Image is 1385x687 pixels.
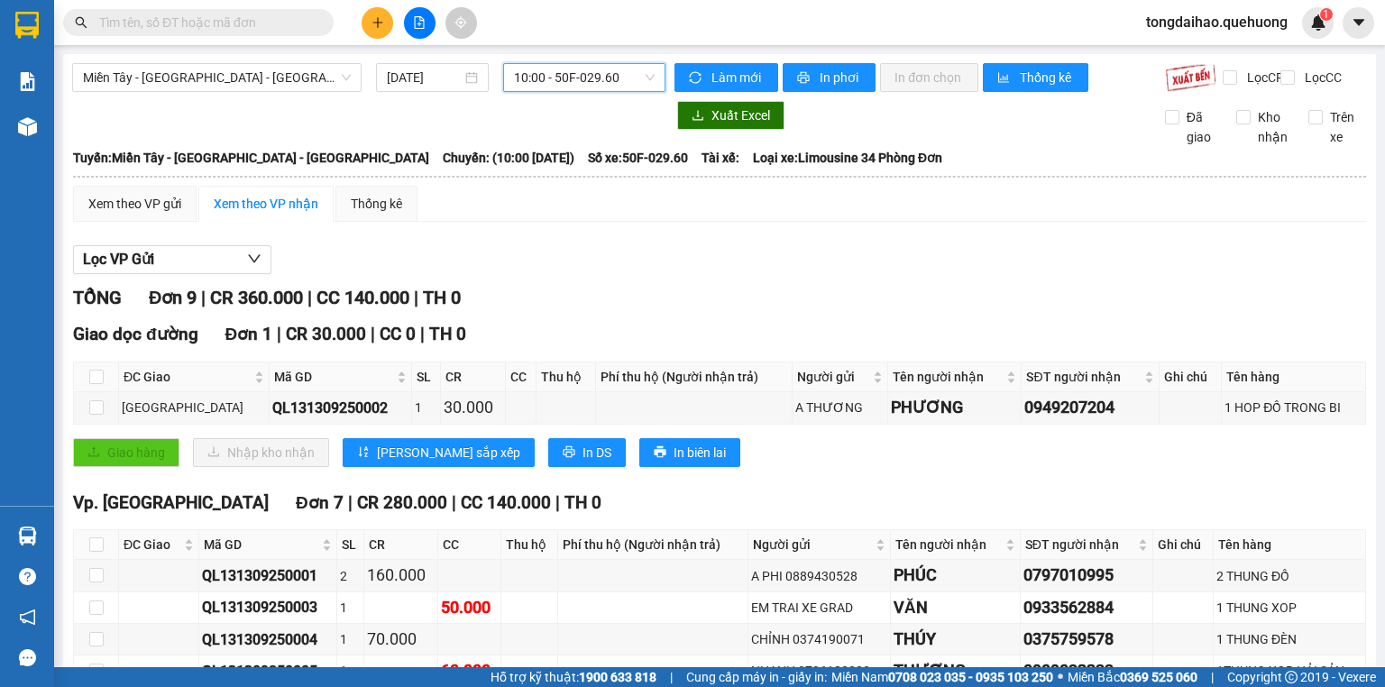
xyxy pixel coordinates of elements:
span: Miền Tây - Phan Rang - Ninh Sơn [83,64,351,91]
span: SĐT người nhận [1025,535,1134,554]
td: QL131309250004 [199,624,337,655]
div: 1 THUNG ĐÈN [1216,629,1362,649]
span: sort-ascending [357,445,370,460]
span: Đơn 1 [225,324,273,344]
span: 1 [1323,8,1329,21]
button: uploadGiao hàng [73,438,179,467]
span: Lọc CR [1240,68,1287,87]
strong: 0708 023 035 - 0935 103 250 [888,670,1053,684]
button: sort-ascending[PERSON_NAME] sắp xếp [343,438,535,467]
td: 0375759578 [1021,624,1153,655]
span: plus [371,16,384,29]
button: plus [362,7,393,39]
span: 10:00 - 50F-029.60 [514,64,656,91]
td: THƯƠNG [891,655,1021,687]
button: bar-chartThống kê [983,63,1088,92]
span: | [414,287,418,308]
td: THÚY [891,624,1021,655]
sup: 1 [1320,8,1333,21]
div: PHÚC [894,563,1017,588]
span: Hỗ trợ kỹ thuật: [491,667,656,687]
div: Xem theo VP gửi [88,194,181,214]
span: Cung cấp máy in - giấy in: [686,667,827,687]
span: Thống kê [1020,68,1074,87]
button: downloadXuất Excel [677,101,784,130]
input: 13/09/2025 [387,68,461,87]
div: NHANH 0706182222 [751,661,887,681]
div: 0797010995 [1023,563,1150,588]
span: [PERSON_NAME] sắp xếp [377,443,520,463]
div: QL131309250002 [272,397,408,419]
div: QL131309250001 [202,564,334,587]
button: aim [445,7,477,39]
div: 0933562884 [1023,595,1150,620]
span: CC 0 [380,324,416,344]
span: CR 280.000 [357,492,447,513]
span: Tên người nhận [893,367,1004,387]
span: Loại xe: Limousine 34 Phòng Đơn [753,148,942,168]
div: 50.000 [441,595,498,620]
td: 0949207204 [1022,392,1160,424]
span: Tên người nhận [895,535,1002,554]
div: [GEOGRAPHIC_DATA] [122,398,266,417]
span: Lọc CC [1298,68,1344,87]
div: VĂN [894,595,1017,620]
td: PHÚC [891,560,1021,591]
span: | [420,324,425,344]
span: download [692,109,704,124]
span: ĐC Giao [124,367,251,387]
span: | [201,287,206,308]
span: Đã giao [1179,107,1224,147]
div: 1 HOP ĐỒ TRONG BI [1224,398,1362,417]
span: | [307,287,312,308]
span: down [247,252,261,266]
button: downloadNhập kho nhận [193,438,329,467]
span: Xuất Excel [711,105,770,125]
img: 9k= [1165,63,1216,92]
div: 0375759578 [1023,627,1150,652]
span: Tài xế: [702,148,739,168]
div: 1 [340,661,362,681]
span: TH 0 [423,287,461,308]
span: Làm mới [711,68,764,87]
div: 160.000 [367,563,435,588]
span: Mã GD [204,535,318,554]
div: PHƯƠNG [891,395,1019,420]
button: file-add [404,7,436,39]
th: Thu hộ [501,530,558,560]
div: Xem theo VP nhận [214,194,318,214]
th: Thu hộ [537,362,596,392]
td: 0797010995 [1021,560,1153,591]
th: CR [441,362,507,392]
span: search [75,16,87,29]
button: In đơn chọn [880,63,978,92]
div: 1 [340,629,362,649]
div: 2 [340,566,362,586]
td: 0933562884 [1021,592,1153,624]
span: Đơn 7 [296,492,344,513]
span: Số xe: 50F-029.60 [588,148,688,168]
th: Tên hàng [1214,530,1366,560]
strong: 1900 633 818 [579,670,656,684]
img: solution-icon [18,72,37,91]
th: SL [337,530,365,560]
span: TỔNG [73,287,122,308]
button: Lọc VP Gửi [73,245,271,274]
div: 1THUNG XOP HẢI SẢN [1216,661,1362,681]
b: Tuyến: Miền Tây - [GEOGRAPHIC_DATA] - [GEOGRAPHIC_DATA] [73,151,429,165]
span: Chuyến: (10:00 [DATE]) [443,148,574,168]
div: 30.000 [444,395,503,420]
div: 2 THUNG ĐỒ [1216,566,1362,586]
span: In phơi [820,68,861,87]
td: QL131309250002 [270,392,412,424]
span: Người gửi [797,367,869,387]
div: A PHI 0889430528 [751,566,887,586]
div: THƯƠNG [894,658,1017,683]
span: SĐT người nhận [1026,367,1141,387]
div: 0949207204 [1024,395,1156,420]
span: Mã GD [274,367,393,387]
span: copyright [1285,671,1298,683]
span: Kho nhận [1251,107,1295,147]
span: message [19,649,36,666]
span: Vp. [GEOGRAPHIC_DATA] [73,492,269,513]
